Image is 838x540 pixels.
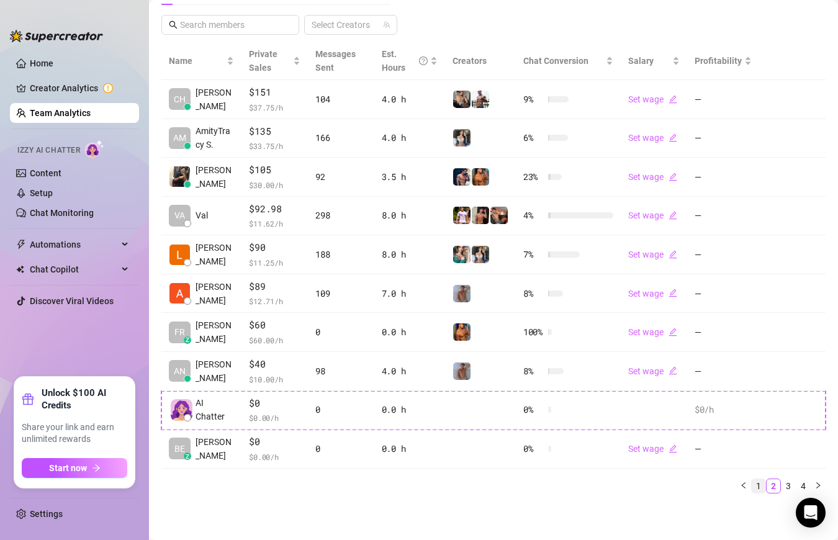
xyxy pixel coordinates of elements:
[174,209,185,222] span: VA
[523,442,543,456] span: 0 %
[453,246,471,263] img: Zaddy
[687,80,759,119] td: —
[382,442,438,456] div: 0.0 h
[628,250,677,259] a: Set wageedit
[687,158,759,197] td: —
[17,145,80,156] span: Izzy AI Chatter
[523,56,588,66] span: Chat Conversion
[453,207,471,224] img: Hector
[752,479,765,493] a: 1
[169,54,224,68] span: Name
[523,403,543,416] span: 0 %
[669,173,677,181] span: edit
[383,21,390,29] span: team
[315,131,367,145] div: 166
[249,101,300,114] span: $ 37.75 /h
[669,211,677,220] span: edit
[453,129,471,146] img: Katy
[669,366,677,375] span: edit
[196,86,234,113] span: [PERSON_NAME]
[196,396,234,423] span: AI Chatter
[10,30,103,42] img: logo-BBDzfeDw.svg
[30,509,63,519] a: Settings
[453,91,471,108] img: George
[814,482,822,489] span: right
[523,170,543,184] span: 23 %
[249,179,300,191] span: $ 30.00 /h
[382,131,438,145] div: 4.0 h
[30,78,129,98] a: Creator Analytics exclamation-circle
[740,482,747,489] span: left
[382,248,438,261] div: 8.0 h
[687,352,759,391] td: —
[161,42,241,80] th: Name
[736,479,751,493] li: Previous Page
[472,207,489,224] img: Zach
[669,328,677,336] span: edit
[782,479,795,493] a: 3
[85,140,104,158] img: AI Chatter
[315,209,367,222] div: 298
[249,434,300,449] span: $0
[249,163,300,178] span: $105
[30,296,114,306] a: Discover Viral Videos
[811,479,826,493] button: right
[30,58,53,68] a: Home
[695,403,752,416] div: $0 /h
[169,166,190,187] img: Sean Carino
[196,241,234,268] span: [PERSON_NAME]
[196,163,234,191] span: [PERSON_NAME]
[766,479,781,493] li: 2
[382,92,438,106] div: 4.0 h
[249,396,300,411] span: $0
[249,240,300,255] span: $90
[472,246,489,263] img: Katy
[523,325,543,339] span: 100 %
[628,289,677,299] a: Set wageedit
[382,209,438,222] div: 8.0 h
[687,197,759,236] td: —
[523,131,543,145] span: 6 %
[180,18,282,32] input: Search members
[781,479,796,493] li: 3
[30,235,118,254] span: Automations
[669,289,677,297] span: edit
[687,235,759,274] td: —
[196,318,234,346] span: [PERSON_NAME]
[184,452,191,460] div: z
[22,458,127,478] button: Start nowarrow-right
[382,403,438,416] div: 0.0 h
[472,91,489,108] img: JUSTIN
[796,498,826,528] div: Open Intercom Messenger
[249,256,300,269] span: $ 11.25 /h
[315,49,356,73] span: Messages Sent
[16,265,24,274] img: Chat Copilot
[315,248,367,261] div: 188
[453,323,471,341] img: JG
[523,248,543,261] span: 7 %
[811,479,826,493] li: Next Page
[249,318,300,333] span: $60
[249,124,300,139] span: $135
[16,240,26,250] span: thunderbolt
[796,479,810,493] a: 4
[751,479,766,493] li: 1
[669,95,677,104] span: edit
[628,444,677,454] a: Set wageedit
[249,412,300,424] span: $ 0.00 /h
[490,207,508,224] img: Osvaldo
[174,92,186,106] span: CH
[687,313,759,352] td: —
[453,362,471,380] img: Joey
[445,42,516,80] th: Creators
[173,131,186,145] span: AM
[687,119,759,158] td: —
[628,133,677,143] a: Set wageedit
[382,325,438,339] div: 0.0 h
[249,373,300,385] span: $ 10.00 /h
[22,393,34,405] span: gift
[315,92,367,106] div: 104
[419,47,428,74] span: question-circle
[196,358,234,385] span: [PERSON_NAME]
[669,133,677,142] span: edit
